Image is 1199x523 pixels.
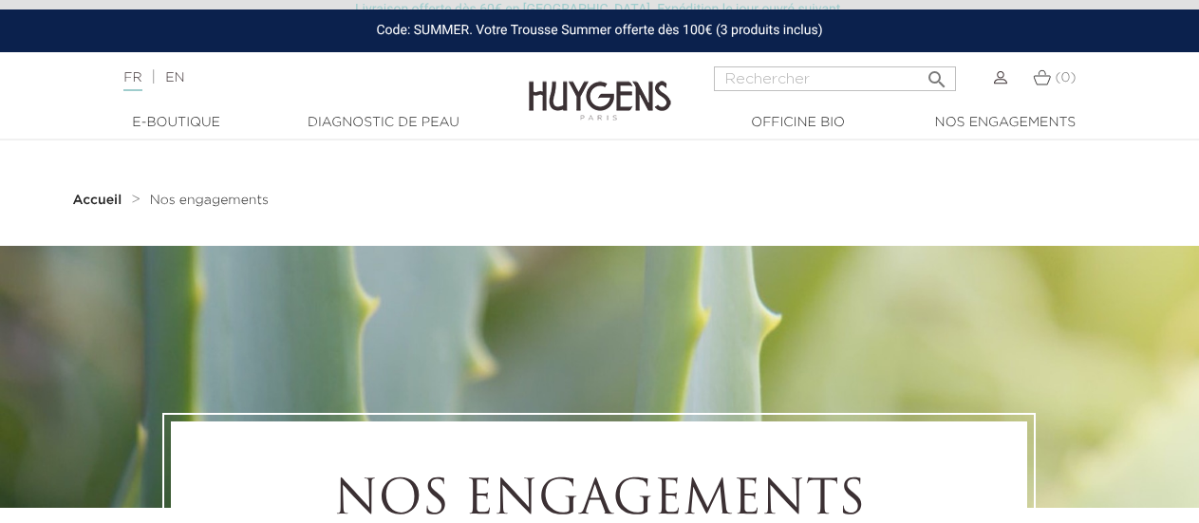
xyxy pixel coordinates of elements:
a: Officine Bio [703,113,893,133]
a: Accueil [73,193,126,208]
i:  [926,63,948,85]
img: Huygens [529,50,671,123]
span: (0) [1056,71,1077,84]
a: Nos engagements [150,193,269,208]
a: Diagnostic de peau [289,113,478,133]
button:  [920,61,954,86]
input: Rechercher [714,66,956,91]
a: Nos engagements [910,113,1100,133]
span: Nos engagements [150,194,269,207]
a: E-Boutique [82,113,272,133]
a: EN [165,71,184,84]
div: | [114,66,485,89]
a: FR [123,71,141,91]
strong: Accueil [73,194,122,207]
